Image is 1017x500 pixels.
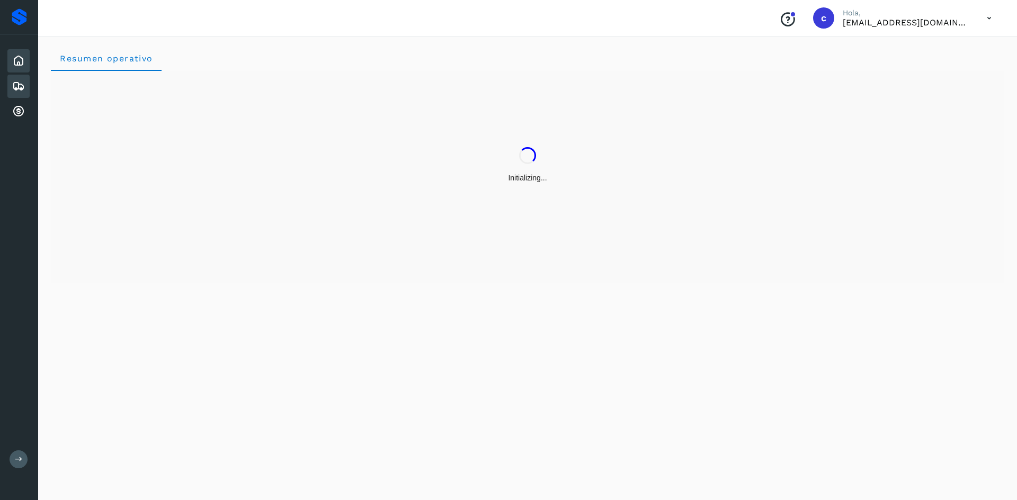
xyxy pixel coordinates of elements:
[7,100,30,123] div: Cuentas por cobrar
[7,75,30,98] div: Embarques
[843,17,970,28] p: cuentas3@enlacesmet.com.mx
[843,8,970,17] p: Hola,
[7,49,30,72] div: Inicio
[59,53,153,63] span: Resumen operativo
